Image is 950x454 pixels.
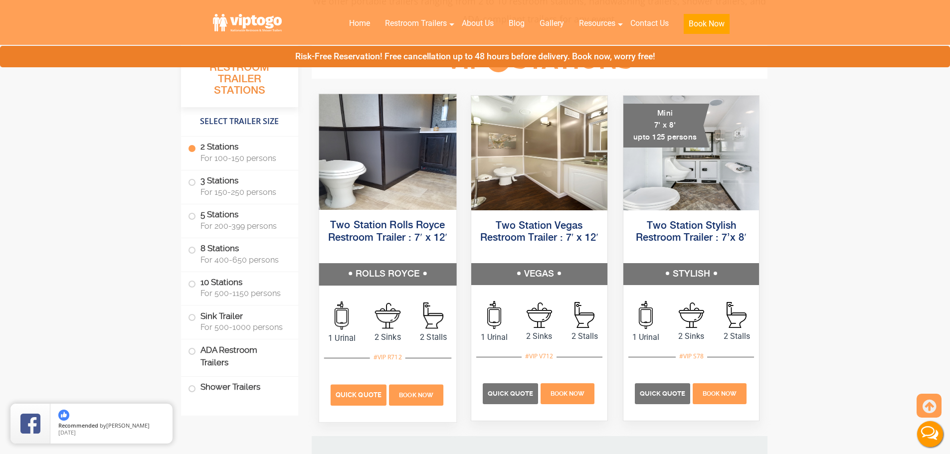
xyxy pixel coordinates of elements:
[365,331,410,343] span: 2 Sinks
[623,263,760,285] h5: STYLISH
[635,388,692,398] a: Quick Quote
[188,170,291,201] label: 3 Stations
[330,390,387,399] a: Quick Quote
[488,390,533,397] span: Quick Quote
[58,410,69,421] img: thumbs up icon
[58,423,165,430] span: by
[188,204,291,235] label: 5 Stations
[691,388,748,398] a: Book Now
[200,289,286,298] span: For 500-1150 persons
[200,187,286,197] span: For 150-250 persons
[335,302,349,330] img: an icon of urinal
[20,414,40,434] img: Review Rating
[188,377,291,398] label: Shower Trailers
[471,263,607,285] h5: VEGAS
[58,422,98,429] span: Recommended
[540,388,596,398] a: Book Now
[483,388,540,398] a: Quick Quote
[684,14,730,34] button: Book Now
[571,12,623,34] a: Resources
[636,221,746,243] a: Two Station Stylish Restroom Trailer : 7’x 8′
[640,390,685,397] span: Quick Quote
[319,94,456,210] img: Side view of two station restroom trailer with separate doors for males and females
[188,272,291,303] label: 10 Stations
[375,303,400,328] img: an icon of sink
[623,104,710,148] div: Mini 7' x 8' upto 125 persons
[106,422,150,429] span: [PERSON_NAME]
[181,47,298,107] h3: All Portable Restroom Trailer Stations
[328,220,447,243] a: Two Station Rolls Royce Restroom Trailer : 7′ x 12′
[676,350,707,363] div: #VIP S78
[517,330,562,342] span: 2 Sinks
[623,96,760,210] img: A mini restroom trailer with two separate stations and separate doors for males and females
[527,303,552,328] img: an icon of sink
[370,351,405,364] div: #VIP R712
[471,96,607,210] img: Side view of two station restroom trailer with separate doors for males and females
[532,12,571,34] a: Gallery
[188,339,291,373] label: ADA Restroom Trailers
[727,302,747,328] img: an icon of stall
[342,12,378,34] a: Home
[679,303,704,328] img: an icon of sink
[319,332,365,344] span: 1 Urinal
[910,414,950,454] button: Live Chat
[480,221,598,243] a: Two Station Vegas Restroom Trailer : 7′ x 12′
[181,112,298,131] h4: Select Trailer Size
[501,12,532,34] a: Blog
[574,302,594,328] img: an icon of stall
[58,429,76,436] span: [DATE]
[200,221,286,231] span: For 200-399 persons
[410,331,456,343] span: 2 Stalls
[714,330,760,342] span: 2 Stalls
[200,255,286,265] span: For 400-650 persons
[623,331,669,343] span: 1 Urinal
[454,12,501,34] a: About Us
[399,392,433,399] span: Book Now
[703,390,737,397] span: Book Now
[522,350,557,363] div: #VIP V712
[378,12,454,34] a: Restroom Trailers
[430,47,648,74] h3: VIP Stations
[188,137,291,167] label: 2 Stations
[319,263,456,285] h5: ROLLS ROYCE
[188,238,291,269] label: 8 Stations
[200,153,286,163] span: For 100-150 persons
[551,390,584,397] span: Book Now
[423,303,443,329] img: an icon of stall
[623,12,676,34] a: Contact Us
[471,331,517,343] span: 1 Urinal
[562,330,607,342] span: 2 Stalls
[487,301,501,329] img: an icon of urinal
[669,330,714,342] span: 2 Sinks
[200,322,286,332] span: For 500-1000 persons
[188,305,291,336] label: Sink Trailer
[639,301,653,329] img: an icon of urinal
[336,391,381,399] span: Quick Quote
[387,390,444,399] a: Book Now
[676,12,737,40] a: Book Now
